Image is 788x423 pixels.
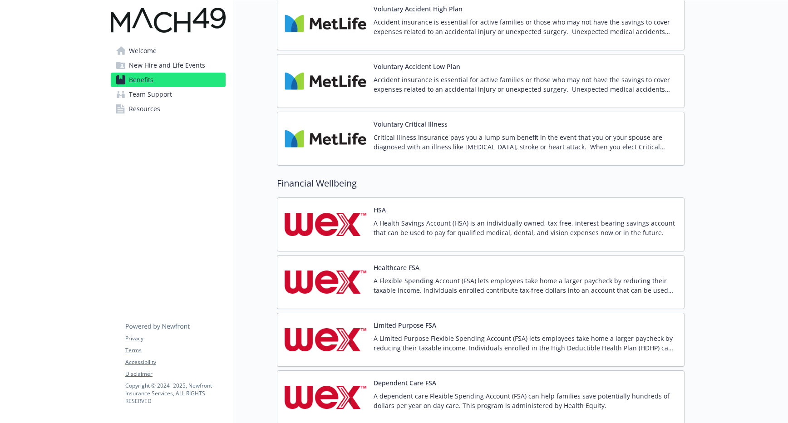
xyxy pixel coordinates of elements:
img: Metlife Inc carrier logo [285,4,366,43]
p: A Flexible Spending Account (FSA) lets employees take home a larger paycheck by reducing their ta... [374,276,677,295]
button: HSA [374,205,386,215]
p: Accident insurance is essential for active families or those who may not have the savings to cove... [374,75,677,94]
a: Accessibility [125,358,225,366]
a: Privacy [125,334,225,343]
p: Copyright © 2024 - 2025 , Newfront Insurance Services, ALL RIGHTS RESERVED [125,382,225,405]
img: Metlife Inc carrier logo [285,119,366,158]
button: Dependent Care FSA [374,378,436,388]
p: A Health Savings Account (HSA) is an individually owned, tax-free, interest-bearing savings accou... [374,218,677,237]
a: Resources [111,102,226,116]
a: Disclaimer [125,370,225,378]
a: Benefits [111,73,226,87]
img: Wex Inc. carrier logo [285,320,366,359]
span: Welcome [129,44,157,58]
a: Welcome [111,44,226,58]
img: Wex Inc. carrier logo [285,378,366,417]
img: Metlife Inc carrier logo [285,62,366,100]
span: New Hire and Life Events [129,58,205,73]
a: New Hire and Life Events [111,58,226,73]
button: Voluntary Critical Illness [374,119,448,129]
button: Limited Purpose FSA [374,320,436,330]
span: Resources [129,102,160,116]
button: Voluntary Accident High Plan [374,4,463,14]
span: Team Support [129,87,172,102]
img: Wex Inc. carrier logo [285,263,366,301]
h2: Financial Wellbeing [277,177,685,190]
button: Voluntary Accident Low Plan [374,62,460,71]
p: A Limited Purpose Flexible Spending Account (FSA) lets employees take home a larger paycheck by r... [374,334,677,353]
img: Wex Inc. carrier logo [285,205,366,244]
p: A dependent care Flexible Spending Account (FSA) can help families save potentially hundreds of d... [374,391,677,410]
button: Healthcare FSA [374,263,419,272]
span: Benefits [129,73,153,87]
a: Terms [125,346,225,354]
a: Team Support [111,87,226,102]
p: Accident insurance is essential for active families or those who may not have the savings to cove... [374,17,677,36]
p: Critical Illness Insurance pays you a lump sum benefit in the event that you or your spouse are d... [374,133,677,152]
